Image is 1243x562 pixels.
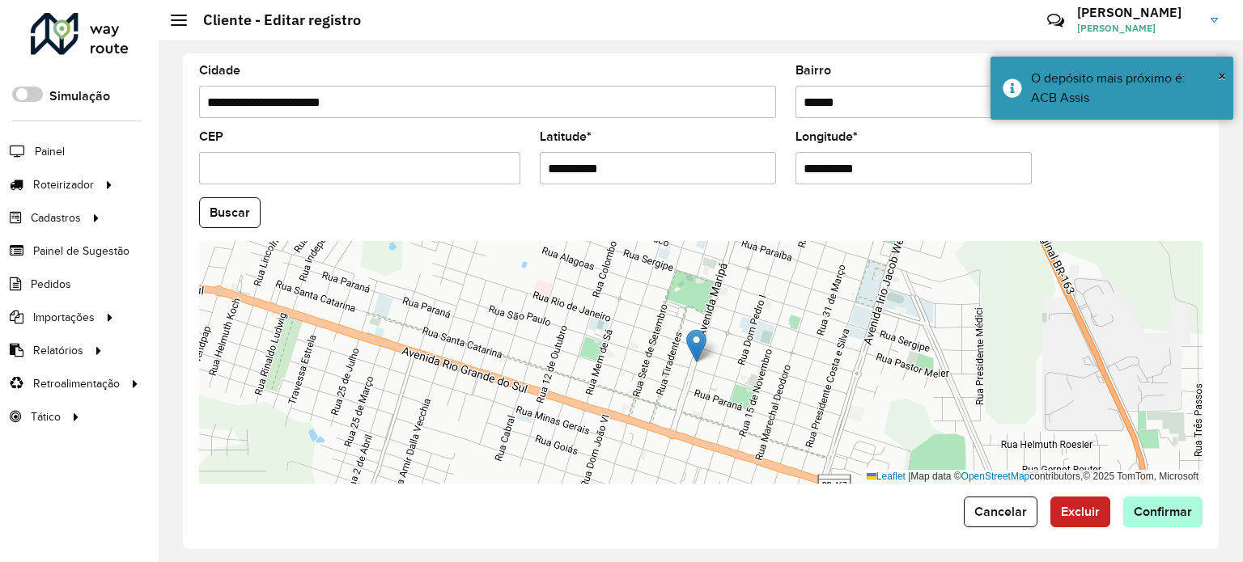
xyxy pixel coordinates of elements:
[686,329,706,362] img: Marker
[1134,505,1192,518] span: Confirmar
[964,497,1037,527] button: Cancelar
[540,127,592,146] label: Latitude
[1061,505,1100,518] span: Excluir
[961,471,1030,482] a: OpenStreetMap
[187,11,361,29] h2: Cliente - Editar registro
[1077,5,1198,20] h3: [PERSON_NAME]
[199,197,261,228] button: Buscar
[199,127,223,146] label: CEP
[863,470,1203,484] div: Map data © contributors,© 2025 TomTom, Microsoft
[31,408,61,425] span: Tático
[795,61,831,80] label: Bairro
[1031,69,1221,108] div: O depósito mais próximo é: ACB Assis
[1218,67,1226,85] span: ×
[33,309,95,326] span: Importações
[33,342,83,359] span: Relatórios
[974,505,1027,518] span: Cancelar
[867,471,906,482] a: Leaflet
[1050,497,1110,527] button: Excluir
[1038,3,1073,38] a: Contato Rápido
[795,127,858,146] label: Longitude
[1218,64,1226,88] button: Close
[33,176,94,193] span: Roteirizador
[1077,21,1198,36] span: [PERSON_NAME]
[1123,497,1203,527] button: Confirmar
[35,143,65,160] span: Painel
[31,276,71,293] span: Pedidos
[33,243,129,260] span: Painel de Sugestão
[49,87,110,106] label: Simulação
[908,471,910,482] span: |
[33,375,120,392] span: Retroalimentação
[199,61,240,80] label: Cidade
[31,209,81,226] span: Cadastros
